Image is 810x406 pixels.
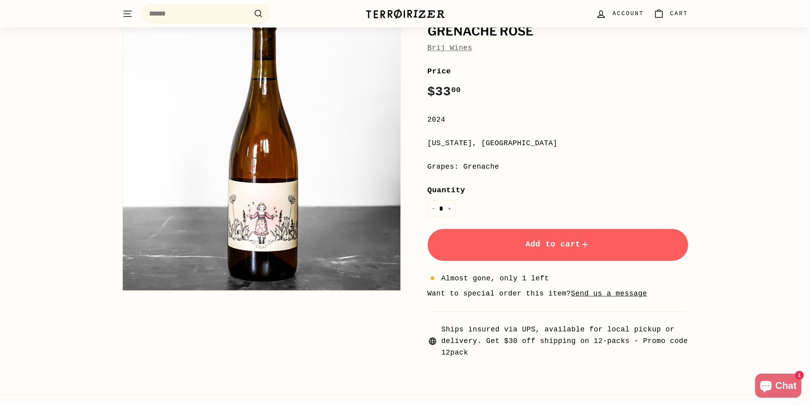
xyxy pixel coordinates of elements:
[428,201,455,217] input: quantity
[441,273,549,284] span: Almost gone, only 1 left
[670,9,688,18] span: Cart
[428,65,688,77] label: Price
[428,138,688,149] div: [US_STATE], [GEOGRAPHIC_DATA]
[428,85,461,99] span: $33
[428,25,688,38] h1: Grenache Rosé
[443,201,455,217] button: Increase item quantity by one
[612,9,643,18] span: Account
[428,184,688,196] label: Quantity
[428,114,688,126] div: 2024
[526,240,590,249] span: Add to cart
[428,161,688,173] div: Grapes: Grenache
[428,44,473,52] a: Brij Wines
[571,290,647,298] a: Send us a message
[428,201,439,217] button: Reduce item quantity by one
[451,86,461,95] sup: 00
[428,229,688,261] button: Add to cart
[441,324,688,358] span: Ships insured via UPS, available for local pickup or delivery. Get $30 off shipping on 12-packs -...
[591,2,648,26] a: Account
[428,288,688,300] li: Want to special order this item?
[649,2,693,26] a: Cart
[753,374,804,400] inbox-online-store-chat: Shopify online store chat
